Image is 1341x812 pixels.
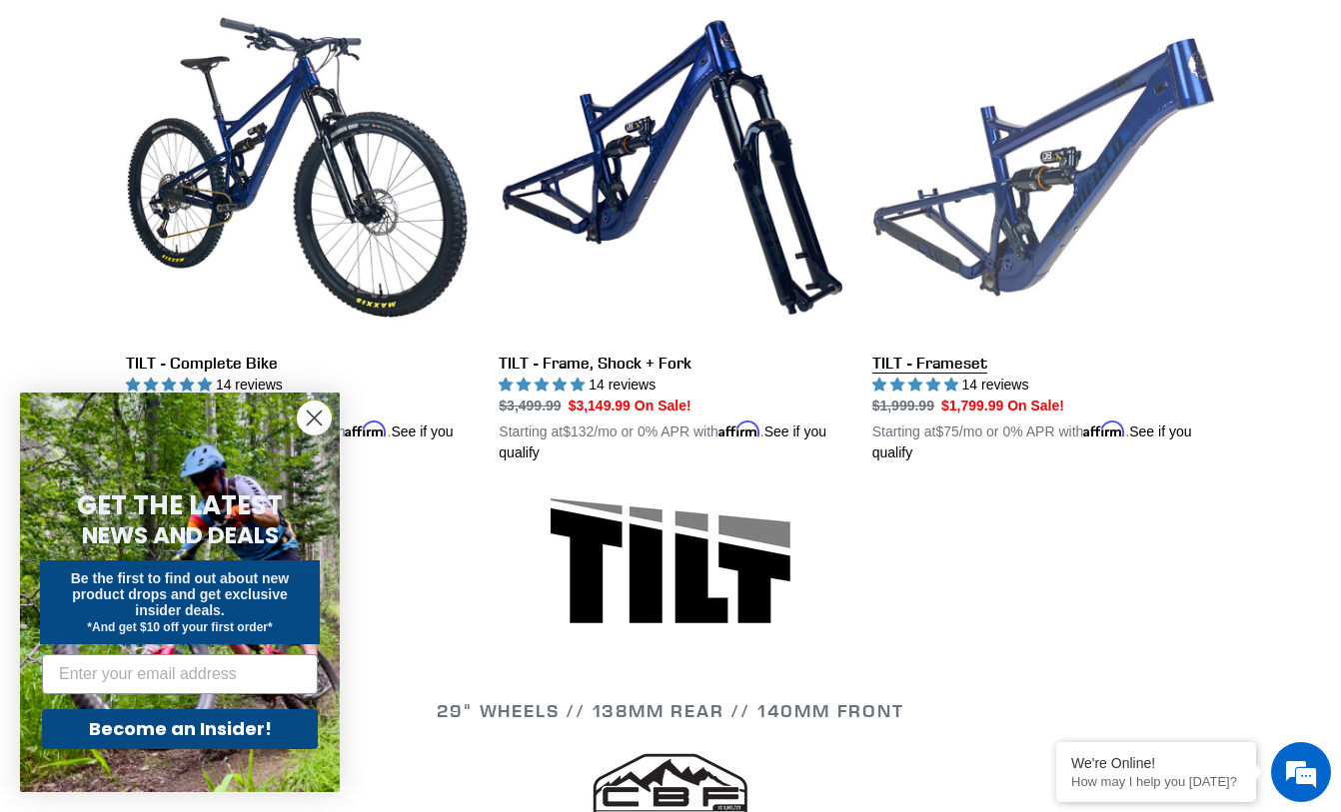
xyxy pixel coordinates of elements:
[1071,755,1241,771] div: We're Online!
[42,654,318,694] input: Enter your email address
[87,620,272,634] span: *And get $10 off your first order*
[77,487,283,523] span: GET THE LATEST
[297,401,332,435] button: Close dialog
[42,709,318,749] button: Become an Insider!
[437,699,903,722] span: 29" WHEELS // 138mm REAR // 140mm FRONT
[1071,774,1241,789] p: How may I help you today?
[71,570,290,618] span: Be the first to find out about new product drops and get exclusive insider deals.
[82,519,279,551] span: NEWS AND DEALS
